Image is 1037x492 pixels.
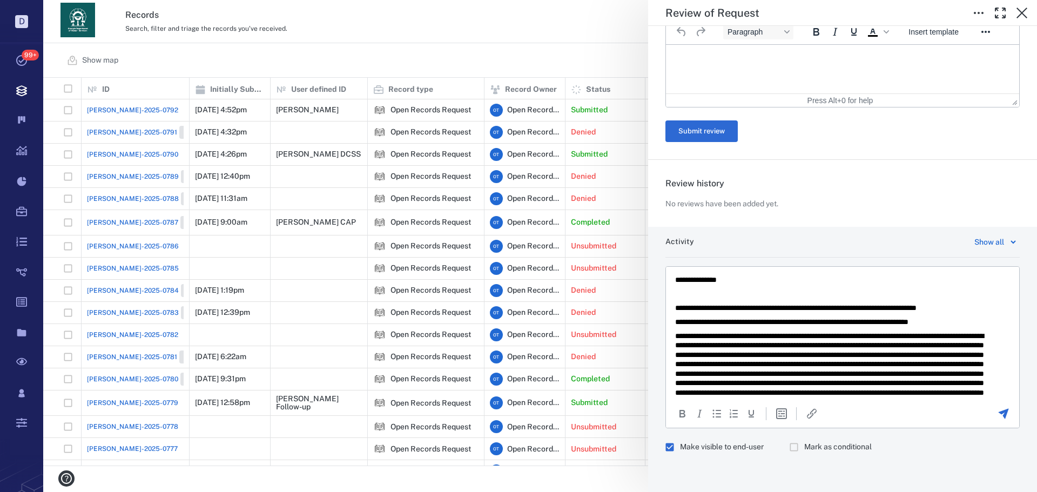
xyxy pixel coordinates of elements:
[1012,96,1018,105] div: Press the Up and Down arrow keys to resize the editor.
[723,24,793,39] button: Block Paragraph
[845,24,863,39] button: Underline
[997,407,1010,420] button: Send the comment
[790,437,880,457] div: Comment will be marked as non-final decision
[665,120,738,142] button: Submit review
[974,235,1004,248] div: Show all
[804,442,872,453] span: Mark as conditional
[977,24,995,39] button: Reveal or hide additional toolbar items
[728,28,780,36] span: Paragraph
[15,15,28,28] p: D
[745,407,758,420] button: Underline
[24,8,46,17] span: Help
[665,237,694,247] h6: Activity
[680,442,764,453] span: Make visible to end-user
[904,24,963,39] button: Insert template
[807,24,825,39] button: Bold
[908,28,959,36] span: Insert template
[666,267,1019,399] iframe: Rich Text Area
[665,199,778,210] p: No reviews have been added yet.
[665,6,759,20] h5: Review of Request
[1011,2,1033,24] button: Close
[710,407,723,420] div: Bullet list
[676,407,689,420] button: Bold
[805,407,818,420] button: Insert/edit link
[666,45,1019,93] iframe: Rich Text Area
[693,407,706,420] button: Italic
[672,24,691,39] button: Undo
[728,407,740,420] div: Numbered list
[864,24,891,39] div: Text color Black
[784,96,897,105] div: Press Alt+0 for help
[665,437,772,457] div: Citizen will see comment
[665,177,1020,190] h6: Review history
[968,2,989,24] button: Toggle to Edit Boxes
[691,24,710,39] button: Redo
[22,50,39,60] span: 99+
[826,24,844,39] button: Italic
[9,9,345,361] body: Rich Text Area. Press ALT-0 for help.
[775,407,788,420] button: Insert template
[989,2,1011,24] button: Toggle Fullscreen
